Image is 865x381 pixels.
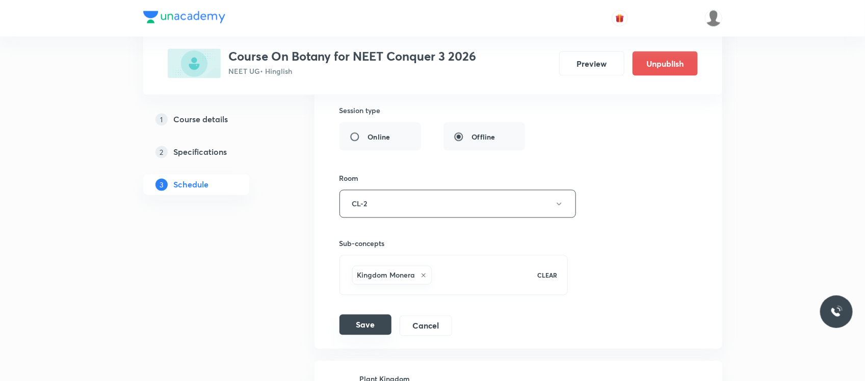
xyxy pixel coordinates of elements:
img: ttu [830,306,843,318]
h6: Room [339,173,359,184]
a: 2Specifications [143,142,282,162]
button: Preview [559,51,624,76]
h5: Specifications [174,146,227,158]
button: Save [339,315,391,335]
p: 3 [155,179,168,191]
h5: Course details [174,114,228,126]
p: 2 [155,146,168,158]
img: avatar [615,14,624,23]
button: avatar [612,10,628,26]
p: 1 [155,114,168,126]
img: 14B76C3D-CE76-4698-A9E2-67BCEC248614_plus.png [168,49,221,78]
h5: Schedule [174,179,209,191]
a: 1Course details [143,110,282,130]
p: CLEAR [537,271,557,280]
h6: Session type [339,105,381,116]
h3: Course On Botany for NEET Conquer 3 2026 [229,49,477,64]
p: NEET UG • Hinglish [229,66,477,76]
img: Dipti [705,10,722,27]
h6: Sub-concepts [339,238,568,249]
button: CL-2 [339,190,576,218]
a: Company Logo [143,11,225,26]
h6: Kingdom Monera [357,270,415,281]
button: Cancel [400,316,452,336]
button: Unpublish [633,51,698,76]
img: Company Logo [143,11,225,23]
